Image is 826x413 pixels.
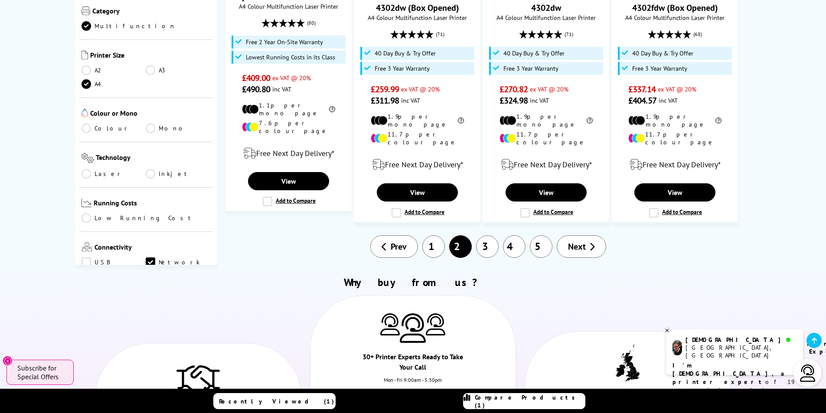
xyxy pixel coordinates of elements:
label: Add to Compare [392,208,444,218]
span: (71) [436,26,444,42]
img: Connectivity [82,243,92,251]
span: £409.00 [242,72,270,84]
b: I'm [DEMOGRAPHIC_DATA], a printer expert [673,361,787,386]
span: £259.99 [371,84,399,95]
label: Add to Compare [649,208,702,218]
div: modal_delivery [617,153,733,177]
span: ex VAT @ 20% [401,85,440,93]
img: Technology [82,153,94,163]
a: USB [82,257,146,267]
span: Connectivity [95,243,211,253]
span: £324.98 [500,95,528,106]
span: Printer Size [90,51,211,61]
img: Trusted Service [176,361,220,396]
span: (71) [565,26,573,42]
label: Add to Compare [520,208,573,218]
span: Next [568,241,586,252]
span: Free 3 Year Warranty [632,65,687,72]
div: modal_delivery [488,153,604,177]
img: user-headset-light.svg [799,364,816,382]
a: View [377,183,457,202]
a: View [634,183,715,202]
img: Running Costs [82,198,92,208]
span: inc VAT [659,96,678,104]
span: Running Costs [94,198,210,209]
li: 11.7p per colour page [628,130,722,146]
span: ex VAT @ 20% [530,85,568,93]
img: Printer Experts [426,313,445,335]
div: Mon - Fri 9:00am - 5.30pm [310,377,516,392]
img: Printer Experts [400,313,426,343]
span: £490.80 [242,84,270,95]
a: Colour [82,124,146,133]
span: Technology [96,153,210,165]
span: ex VAT @ 20% [272,74,311,82]
a: 3 [476,235,499,258]
a: Inkjet [146,169,210,179]
span: Compare Products (1) [475,393,585,409]
h2: Why buy from us? [91,276,735,289]
span: Recently Viewed (1) [219,397,334,405]
a: View [248,172,329,190]
div: [GEOGRAPHIC_DATA], [GEOGRAPHIC_DATA] [686,344,796,359]
div: [DEMOGRAPHIC_DATA] [686,336,796,344]
a: View [506,183,586,202]
span: ex VAT @ 20% [658,85,696,93]
a: 4 [503,235,526,258]
img: chris-livechat.png [673,340,682,355]
span: £404.57 [628,95,656,106]
span: Free 3 Year Warranty [375,65,430,72]
div: 30+ Printer Experts Ready to Take Your Call [362,351,464,377]
span: Free 3 Year Warranty [503,65,558,72]
a: Laser [82,169,146,179]
span: (68) [693,26,702,42]
span: inc VAT [401,96,420,104]
li: 7.6p per colour page [242,119,335,135]
a: A4 [82,79,146,89]
a: Mono [146,124,210,133]
span: A4 Colour Multifunction Laser Printer [488,13,604,22]
span: £270.82 [500,84,528,95]
span: inc VAT [272,85,291,93]
a: A3 [146,65,210,75]
li: 11.7p per colour page [500,130,593,146]
li: 1.9p per mono page [500,113,593,128]
span: £311.98 [371,95,399,106]
span: A4 Colour Multifunction Laser Printer [230,2,347,10]
a: Next [557,235,606,258]
span: A4 Colour Multifunction Laser Printer [359,13,476,22]
li: 1.1p per mono page [242,101,335,117]
span: Category [92,7,211,17]
span: 40 Day Buy & Try Offer [632,50,693,57]
span: Lowest Running Costs in its Class [246,54,335,61]
a: Multifunction [82,21,176,31]
label: Add to Compare [263,197,316,206]
span: (80) [307,15,316,31]
span: Colour or Mono [90,109,211,119]
span: Free 2 Year On-Site Warranty [246,39,323,46]
span: A4 Colour Multifunction Laser Printer [617,13,733,22]
img: UK tax payer [616,344,640,384]
span: £337.14 [628,84,656,95]
span: 40 Day Buy & Try Offer [503,50,565,57]
button: Close [3,356,13,366]
a: Compare Products (1) [463,393,585,409]
li: 1.9p per mono page [628,113,722,128]
li: 1.9p per mono page [371,113,464,128]
span: 40 Day Buy & Try Offer [375,50,436,57]
a: 5 [530,235,552,258]
div: modal_delivery [359,153,476,177]
span: Prev [391,241,407,252]
a: Recently Viewed (1) [213,393,336,409]
a: 1 [422,235,445,258]
img: Printer Experts [380,313,400,335]
a: Prev [370,235,418,258]
div: modal_delivery [230,141,347,166]
span: Subscribe for Special Offers [17,364,65,381]
img: Printer Size [82,51,88,59]
li: 11.7p per colour page [371,130,464,146]
img: Colour or Mono [82,109,88,117]
a: Low Running Cost [82,213,211,223]
img: Category [82,7,90,15]
span: inc VAT [530,96,549,104]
